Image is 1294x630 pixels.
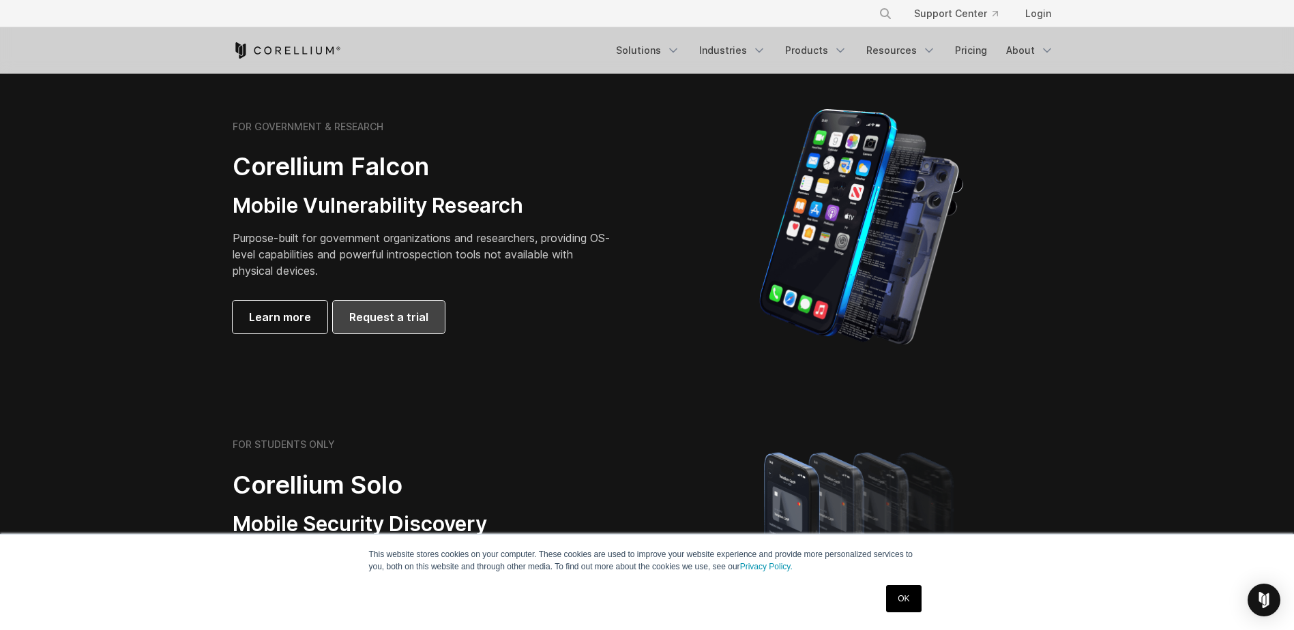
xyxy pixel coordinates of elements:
div: Navigation Menu [608,38,1062,63]
h2: Corellium Falcon [233,151,615,182]
h3: Mobile Vulnerability Research [233,193,615,219]
a: Request a trial [333,301,445,333]
span: Request a trial [349,309,428,325]
a: Login [1014,1,1062,26]
a: Support Center [903,1,1009,26]
a: Privacy Policy. [740,562,793,571]
h3: Mobile Security Discovery [233,511,615,537]
a: About [998,38,1062,63]
a: Industries [691,38,774,63]
p: Purpose-built for government organizations and researchers, providing OS-level capabilities and p... [233,230,615,279]
a: Corellium Home [233,42,341,59]
a: Resources [858,38,944,63]
a: Solutions [608,38,688,63]
div: Navigation Menu [862,1,1062,26]
div: Open Intercom Messenger [1248,584,1280,616]
img: iPhone model separated into the mechanics used to build the physical device. [759,108,964,346]
p: This website stores cookies on your computer. These cookies are used to improve your website expe... [369,548,926,573]
a: Learn more [233,301,327,333]
h6: FOR GOVERNMENT & RESEARCH [233,121,383,133]
button: Search [873,1,898,26]
h6: FOR STUDENTS ONLY [233,438,335,451]
a: Pricing [947,38,995,63]
h2: Corellium Solo [233,470,615,500]
a: OK [886,585,921,612]
span: Learn more [249,309,311,325]
a: Products [777,38,855,63]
